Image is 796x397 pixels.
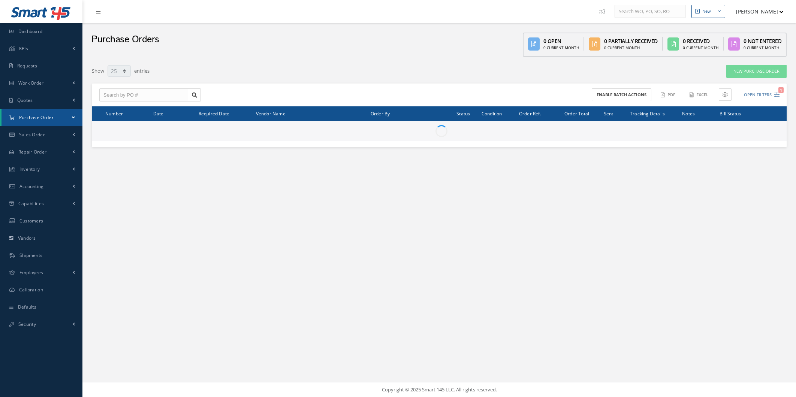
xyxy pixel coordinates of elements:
button: Open Filters1 [737,89,780,101]
h2: Purchase Orders [91,34,159,45]
span: Shipments [19,252,43,258]
span: Tracking Details [630,110,665,117]
button: PDF [657,88,680,101]
span: Customers [19,218,43,224]
span: Security [18,321,36,327]
label: Show [92,64,104,75]
span: Bill Status [720,110,741,117]
input: Search by PO # [99,88,188,102]
div: 0 Received [683,37,718,45]
div: 0 Partially Received [604,37,658,45]
button: Excel [686,88,713,101]
div: Copyright © 2025 Smart 145 LLC. All rights reserved. [90,386,789,394]
span: Number [105,110,123,117]
span: Condition [482,110,502,117]
span: Work Order [18,80,44,86]
span: Inventory [19,166,40,172]
span: Date [153,110,164,117]
a: New Purchase Order [726,65,787,78]
span: Dashboard [18,28,43,34]
span: Purchase Order [19,114,54,121]
span: Notes [682,110,695,117]
button: New [691,5,725,18]
span: Order Ref. [519,110,541,117]
input: Search WO, PO, SO, RO [615,5,685,18]
span: Calibration [19,287,43,293]
a: Purchase Order [1,109,82,126]
span: Quotes [17,97,33,103]
div: 0 Current Month [604,45,658,51]
button: Enable batch actions [592,88,651,101]
span: Capabilities [18,200,44,207]
span: Order By [371,110,390,117]
span: Status [456,110,470,117]
span: Vendor Name [256,110,286,117]
span: 1 [778,87,784,93]
label: entries [134,64,150,75]
button: [PERSON_NAME] [729,4,784,19]
span: Order Total [564,110,589,117]
span: Repair Order [18,149,47,155]
div: 0 Not Entered [744,37,782,45]
div: 0 Current Month [543,45,579,51]
span: Employees [19,269,43,276]
span: Accounting [19,183,44,190]
div: New [702,8,711,15]
span: Sent [604,110,613,117]
span: Vendors [18,235,36,241]
span: Sales Order [19,131,45,138]
span: Required Date [199,110,230,117]
div: 0 Current Month [744,45,782,51]
span: KPIs [19,45,28,52]
span: Requests [17,63,37,69]
div: 0 Open [543,37,579,45]
span: Defaults [18,304,36,310]
div: 0 Current Month [683,45,718,51]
